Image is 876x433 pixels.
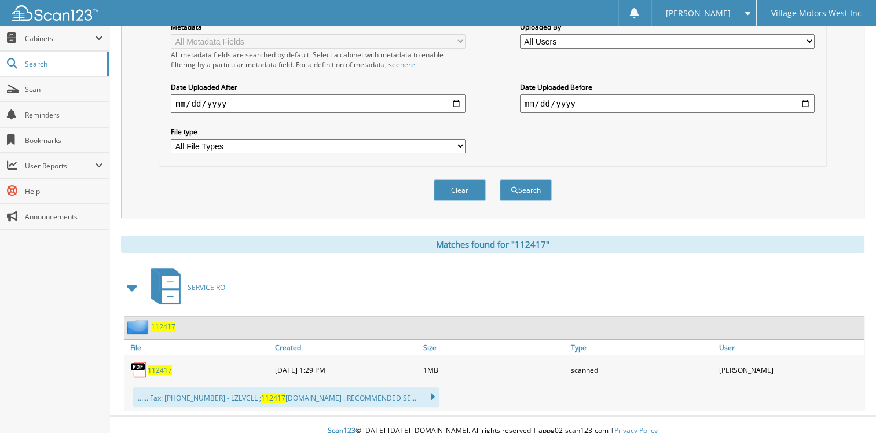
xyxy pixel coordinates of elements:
span: Search [25,59,101,69]
span: Village Motors West Inc [771,10,862,17]
a: 112417 [151,322,175,332]
div: All metadata fields are searched by default. Select a cabinet with metadata to enable filtering b... [171,50,466,69]
span: Bookmarks [25,135,103,145]
div: [PERSON_NAME] [716,358,864,381]
a: Type [568,340,716,355]
a: Size [420,340,568,355]
span: 112417 [261,393,285,403]
iframe: Chat Widget [818,377,876,433]
img: PDF.png [130,361,148,379]
button: Clear [434,179,486,201]
div: [DATE] 1:29 PM [272,358,420,381]
div: Matches found for "112417" [121,236,864,253]
img: scan123-logo-white.svg [12,5,98,21]
input: start [171,94,466,113]
span: Help [25,186,103,196]
img: folder2.png [127,320,151,334]
button: Search [500,179,552,201]
label: Metadata [171,22,466,32]
a: Created [272,340,420,355]
a: SERVICE RO [144,265,225,310]
a: User [716,340,864,355]
label: Date Uploaded Before [520,82,815,92]
span: Reminders [25,110,103,120]
a: File [124,340,272,355]
a: here [400,60,415,69]
span: SERVICE RO [188,282,225,292]
div: 1MB [420,358,568,381]
span: User Reports [25,161,95,171]
span: [PERSON_NAME] [666,10,731,17]
span: Scan [25,85,103,94]
span: Announcements [25,212,103,222]
span: Cabinets [25,34,95,43]
input: end [520,94,815,113]
div: scanned [568,358,716,381]
label: Uploaded By [520,22,815,32]
div: ...... Fax: [PHONE_NUMBER] - LZLVCLL ; [DOMAIN_NAME] . RECOMMENDED SE... [133,387,439,407]
a: 112417 [148,365,172,375]
label: File type [171,127,466,137]
label: Date Uploaded After [171,82,466,92]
